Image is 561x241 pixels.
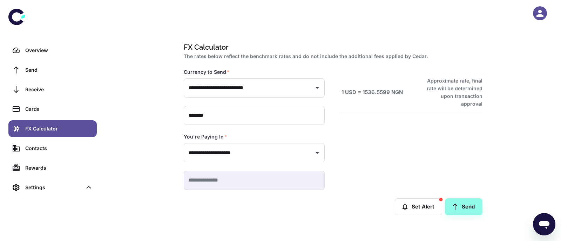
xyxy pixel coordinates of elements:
[25,125,93,133] div: FX Calculator
[184,69,230,76] label: Currency to Send
[184,133,227,140] label: You're Paying In
[25,184,82,191] div: Settings
[8,140,97,157] a: Contacts
[395,198,442,215] button: Set Alert
[312,148,322,158] button: Open
[184,42,480,52] h1: FX Calculator
[445,198,482,215] a: Send
[8,81,97,98] a: Receive
[25,86,93,93] div: Receive
[8,179,97,196] div: Settings
[8,160,97,176] a: Rewards
[8,42,97,59] a: Overview
[25,144,93,152] div: Contacts
[8,101,97,118] a: Cards
[8,120,97,137] a: FX Calculator
[25,47,93,54] div: Overview
[25,164,93,172] div: Rewards
[342,88,403,97] h6: 1 USD = 1536.5599 NGN
[25,66,93,74] div: Send
[25,105,93,113] div: Cards
[8,62,97,78] a: Send
[419,77,482,108] h6: Approximate rate, final rate will be determined upon transaction approval
[312,83,322,93] button: Open
[533,213,555,235] iframe: Button to launch messaging window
